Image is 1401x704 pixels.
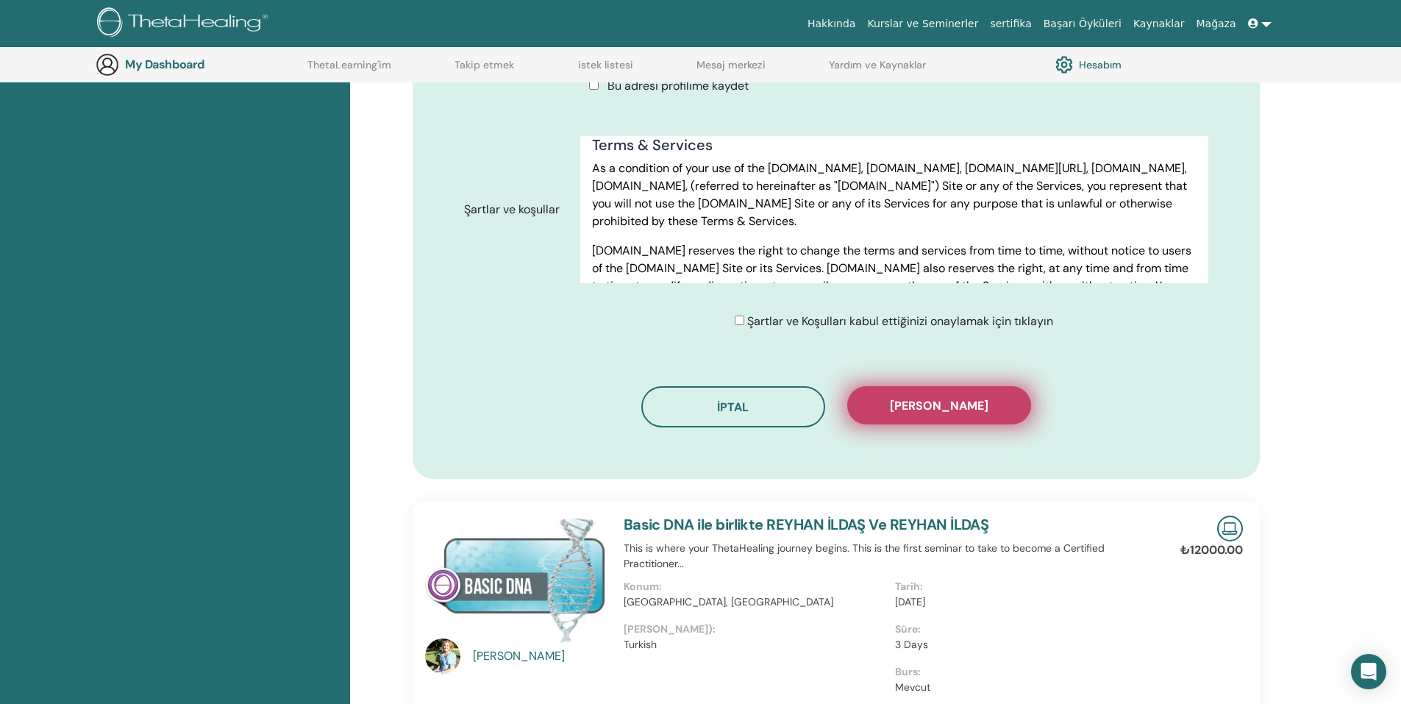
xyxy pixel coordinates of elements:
[473,647,609,665] a: [PERSON_NAME]
[624,622,886,637] p: [PERSON_NAME]):
[1351,654,1386,689] div: Open Intercom Messenger
[96,53,119,77] img: generic-user-icon.jpg
[895,664,1158,680] p: Burs:
[696,59,766,82] a: Mesaj merkezi
[747,313,1053,329] span: Şartlar ve Koşulları kabul ettiğinizi onaylamak için tıklayın
[307,59,391,82] a: ThetaLearning'im
[592,242,1196,348] p: [DOMAIN_NAME] reserves the right to change the terms and services from time to time, without noti...
[1127,10,1191,38] a: Kaynaklar
[453,196,581,224] label: Şartlar ve koşullar
[1055,52,1073,77] img: cog.svg
[641,386,825,427] button: İptal
[895,579,1158,594] p: Tarih:
[624,637,886,653] p: Turkish
[425,516,606,643] img: Basic DNA
[125,57,272,71] h3: My Dashboard
[607,78,749,93] span: Bu adresi profilime kaydet
[425,639,460,674] img: default.jpg
[984,10,1037,38] a: sertifika
[829,59,926,82] a: Yardım ve Kaynaklar
[1038,10,1127,38] a: Başarı Öyküleri
[802,10,862,38] a: Hakkında
[1217,516,1243,541] img: Live Online Seminar
[717,399,749,415] span: İptal
[592,160,1196,230] p: As a condition of your use of the [DOMAIN_NAME], [DOMAIN_NAME], [DOMAIN_NAME][URL], [DOMAIN_NAME]...
[895,680,1158,695] p: Mevcut
[895,622,1158,637] p: Süre:
[895,637,1158,653] p: 3 Days
[592,136,1196,154] h4: Terms & Services
[1180,541,1243,559] p: ₺12000.00
[578,59,633,82] a: istek listesi
[97,7,273,40] img: logo.png
[624,594,886,610] p: [GEOGRAPHIC_DATA], [GEOGRAPHIC_DATA]
[454,59,514,82] a: Takip etmek
[895,594,1158,610] p: [DATE]
[624,541,1166,572] p: This is where your ThetaHealing journey begins. This is the first seminar to take to become a Cer...
[890,398,988,413] span: [PERSON_NAME]
[624,515,989,534] a: Basic DNA ile birlikte REYHAN İLDAŞ Ve REYHAN İLDAŞ
[847,386,1031,424] button: [PERSON_NAME]
[1190,10,1241,38] a: Mağaza
[1055,52,1122,77] a: Hesabım
[861,10,984,38] a: Kurslar ve Seminerler
[624,579,886,594] p: Konum:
